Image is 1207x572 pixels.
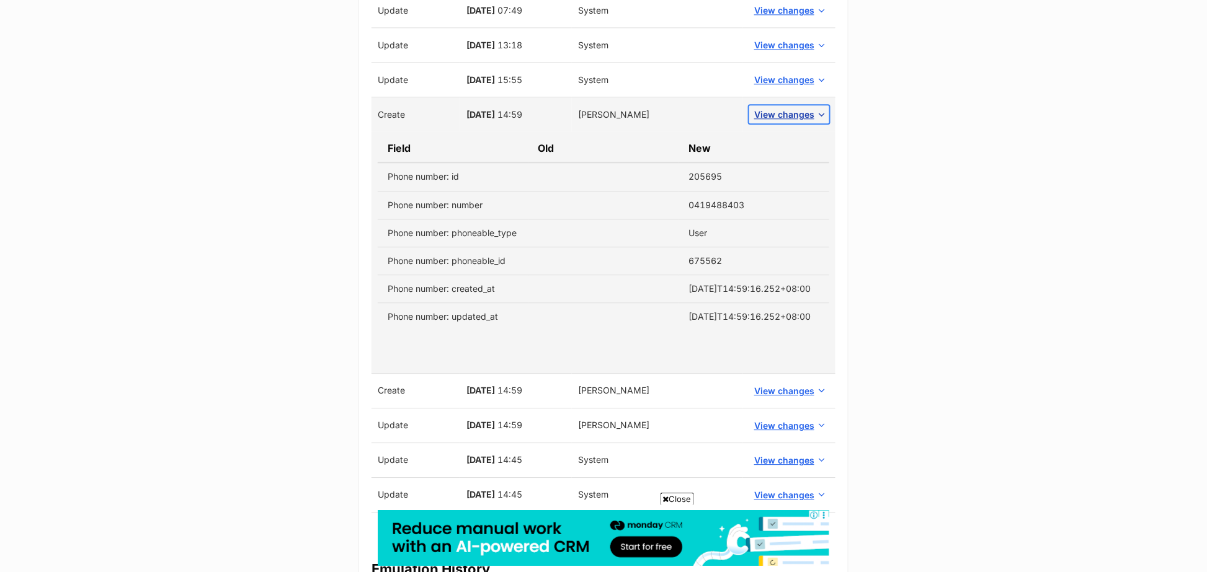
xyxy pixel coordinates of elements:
[372,512,460,547] td: Create
[497,489,522,499] span: 14:45
[679,219,829,247] td: User
[466,420,495,430] span: [DATE]
[378,510,829,566] iframe: Advertisement
[497,109,522,120] span: 14:59
[679,247,829,275] td: 675562
[466,40,495,50] span: [DATE]
[572,373,743,408] td: [PERSON_NAME]
[754,384,814,397] span: View changes
[466,74,495,85] span: [DATE]
[497,454,522,465] span: 14:45
[466,5,495,15] span: [DATE]
[754,38,814,51] span: View changes
[679,162,829,191] td: 205695
[749,1,829,19] button: View changes
[466,454,495,465] span: [DATE]
[372,408,460,442] td: Update
[679,191,829,219] td: 0419488403
[497,5,522,15] span: 07:49
[749,416,829,434] button: View changes
[372,477,460,512] td: Update
[661,493,694,505] span: Close
[378,191,528,219] td: Phone number: number
[749,486,829,504] button: View changes
[372,97,460,132] td: Create
[754,454,814,467] span: View changes
[754,108,814,121] span: View changes
[572,408,743,442] td: [PERSON_NAME]
[372,28,460,63] td: Update
[497,40,522,50] span: 13:18
[528,134,679,162] td: Old
[749,382,829,400] button: View changes
[378,247,528,275] td: Phone number: phoneable_id
[466,109,495,120] span: [DATE]
[754,488,814,501] span: View changes
[572,97,743,132] td: [PERSON_NAME]
[679,302,829,330] td: [DATE]T14:59:16.252+08:00
[749,36,829,54] button: View changes
[497,420,522,430] span: 14:59
[466,385,495,395] span: [DATE]
[466,489,495,499] span: [DATE]
[378,219,528,247] td: Phone number: phoneable_type
[754,419,814,432] span: View changes
[497,385,522,395] span: 14:59
[378,162,528,191] td: Phone number: id
[749,71,829,89] button: View changes
[372,373,460,408] td: Create
[754,4,814,17] span: View changes
[497,74,522,85] span: 15:55
[572,442,743,477] td: System
[679,134,829,162] td: New
[378,134,528,162] td: Field
[378,275,528,302] td: Phone number: created_at
[749,105,829,123] button: View changes
[754,73,814,86] span: View changes
[679,275,829,302] td: [DATE]T14:59:16.252+08:00
[572,477,743,512] td: System
[372,442,460,477] td: Update
[749,451,829,469] button: View changes
[572,63,743,97] td: System
[372,63,460,97] td: Update
[572,28,743,63] td: System
[378,302,528,330] td: Phone number: updated_at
